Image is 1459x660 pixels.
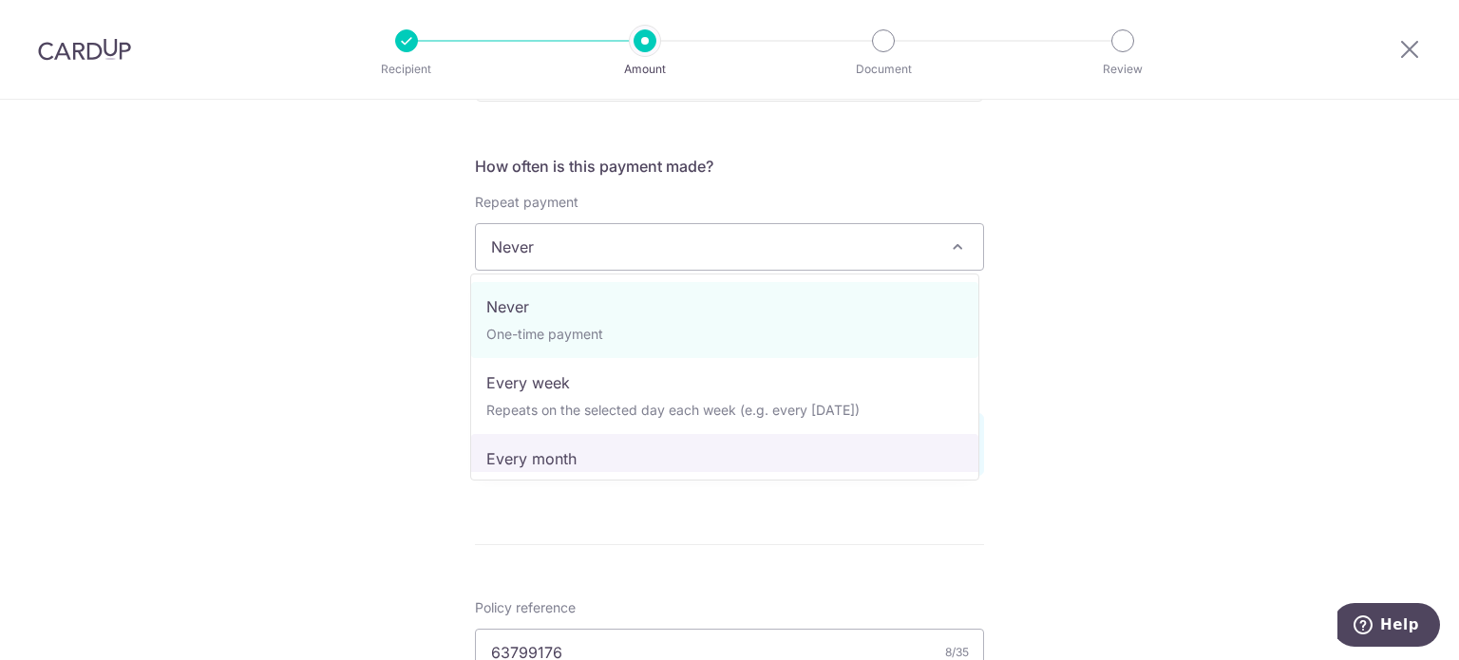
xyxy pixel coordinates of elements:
img: CardUp [38,38,131,61]
p: Never [486,295,963,318]
p: Every month [486,447,963,470]
span: Never [475,223,984,271]
p: Document [813,60,954,79]
label: Repeat payment [475,193,578,212]
p: Recipient [336,60,477,79]
small: One-time payment [486,326,603,342]
iframe: Opens a widget where you can find more information [1337,603,1440,651]
p: Every week [486,371,963,394]
label: Policy reference [475,598,576,617]
p: Review [1052,60,1193,79]
small: Repeats on the selected day each week (e.g. every [DATE]) [486,402,860,418]
h5: How often is this payment made? [475,155,984,178]
span: Never [476,224,983,270]
p: Amount [575,60,715,79]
